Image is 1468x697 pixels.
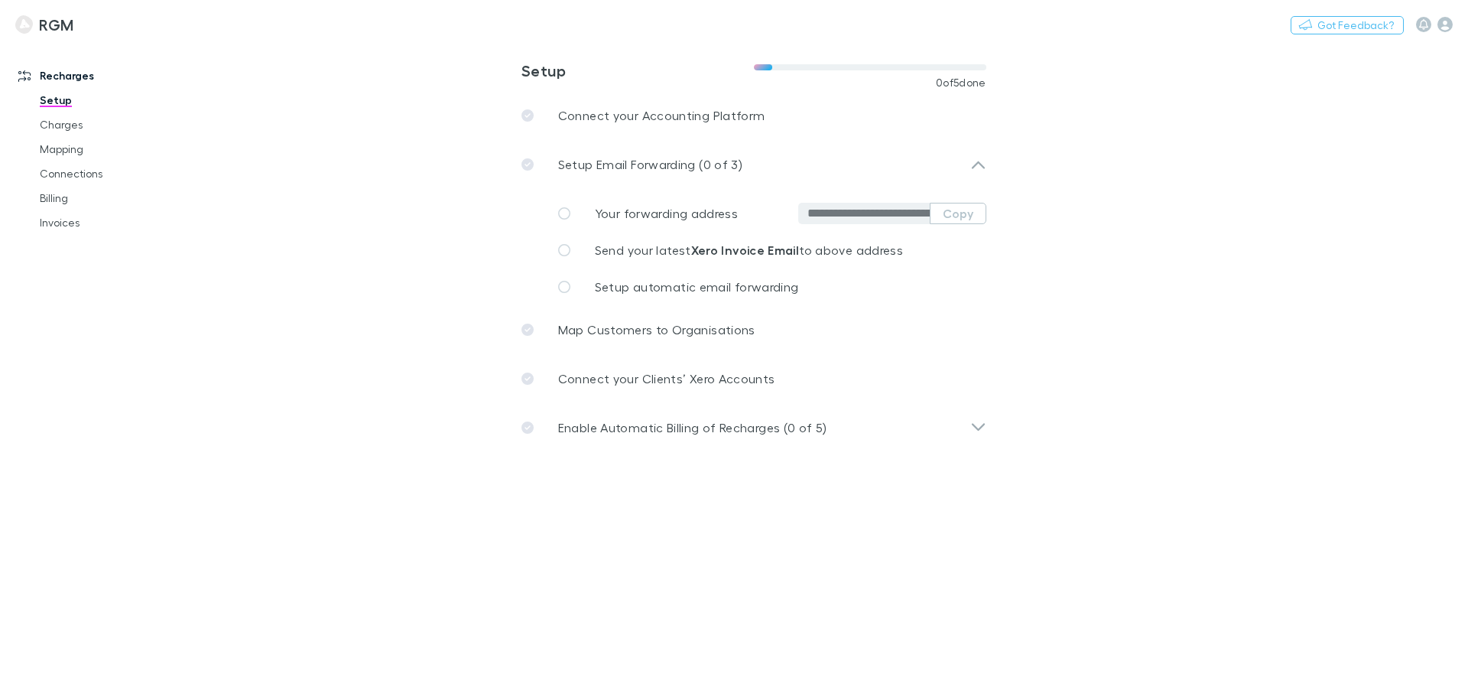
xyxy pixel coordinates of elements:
[691,243,800,258] strong: Xero Invoice Email
[546,269,986,305] a: Setup automatic email forwarding
[558,321,755,339] p: Map Customers to Organisations
[24,137,206,161] a: Mapping
[930,203,986,224] button: Copy
[6,6,83,43] a: RGM
[558,419,827,437] p: Enable Automatic Billing of Recharges (0 of 5)
[595,279,799,294] span: Setup automatic email forwarding
[509,403,999,452] div: Enable Automatic Billing of Recharges (0 of 5)
[1416,645,1453,682] iframe: Intercom live chat
[509,140,999,189] div: Setup Email Forwarding (0 of 3)
[521,61,754,80] h3: Setup
[24,112,206,137] a: Charges
[936,77,986,89] span: 0 of 5 done
[558,106,765,125] p: Connect your Accounting Platform
[546,232,986,269] a: Send your latestXero Invoice Emailto above address
[509,354,999,403] a: Connect your Clients’ Xero Accounts
[558,370,775,388] p: Connect your Clients’ Xero Accounts
[509,305,999,354] a: Map Customers to Organisations
[595,243,903,257] span: Send your latest to above address
[24,186,206,210] a: Billing
[1291,16,1404,34] button: Got Feedback?
[3,64,206,88] a: Recharges
[24,161,206,186] a: Connections
[15,15,33,34] img: RGM's Logo
[39,15,73,34] h3: RGM
[509,91,999,140] a: Connect your Accounting Platform
[595,206,738,220] span: Your forwarding address
[24,210,206,235] a: Invoices
[24,88,206,112] a: Setup
[558,155,742,174] p: Setup Email Forwarding (0 of 3)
